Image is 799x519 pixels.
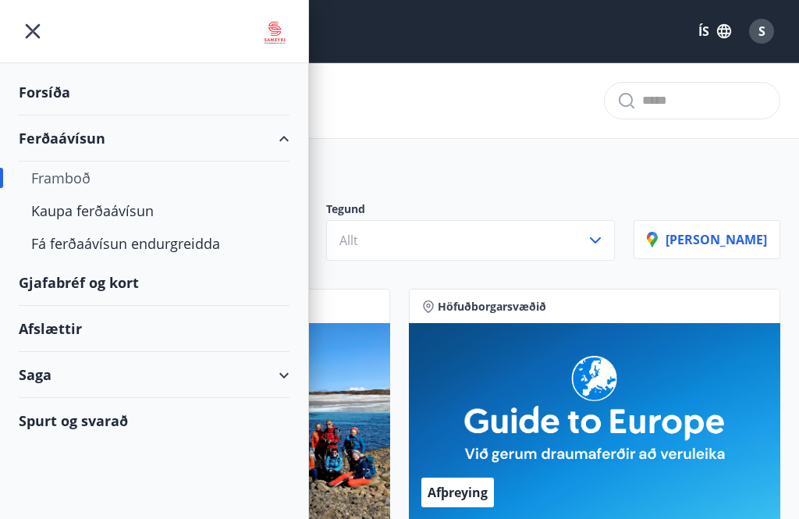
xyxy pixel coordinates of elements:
[428,484,488,501] span: Afþreying
[326,220,615,261] button: Allt
[19,398,289,443] div: Spurt og svarað
[260,17,289,48] img: union_logo
[19,352,289,398] div: Saga
[19,116,289,162] div: Ferðaávísun
[19,306,289,352] div: Afslættir
[31,162,277,194] div: Framboð
[326,201,615,220] p: Tegund
[438,299,546,315] span: Höfuðborgarsvæðið
[743,12,780,50] button: S
[690,17,740,45] button: ÍS
[19,69,289,116] div: Forsíða
[31,194,277,227] div: Kaupa ferðaávísun
[339,232,358,249] span: Allt
[647,231,767,248] p: [PERSON_NAME]
[758,23,765,40] span: S
[19,17,47,45] button: menu
[31,227,277,260] div: Fá ferðaávísun endurgreidda
[19,260,289,306] div: Gjafabréf og kort
[634,220,780,259] button: [PERSON_NAME]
